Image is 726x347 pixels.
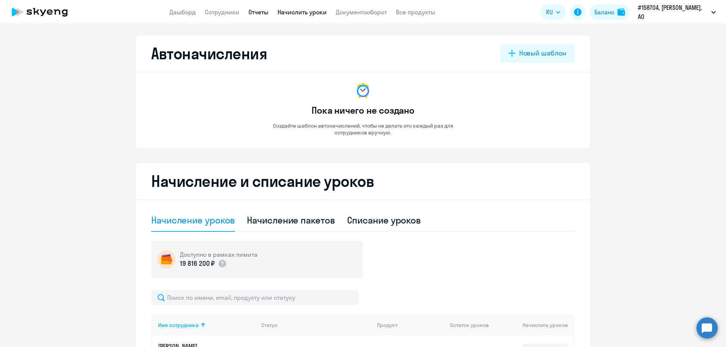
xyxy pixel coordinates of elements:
[450,322,497,328] div: Остаток уроков
[617,8,625,16] img: balance
[336,8,387,16] a: Документооборот
[261,322,278,328] div: Статус
[354,82,372,100] img: no-data
[180,250,258,259] h5: Доступно в рамках лимита
[347,214,421,226] div: Списание уроков
[500,45,575,63] button: Новый шаблон
[396,8,435,16] a: Все продукты
[497,315,574,335] th: Начислить уроков
[205,8,239,16] a: Сотрудники
[151,290,358,305] input: Поиск по имени, email, продукту или статусу
[541,5,566,20] button: RU
[157,250,175,268] img: wallet-circle.png
[180,259,215,268] p: 19 816 200 ₽
[248,8,268,16] a: Отчеты
[158,322,255,328] div: Имя сотрудника
[377,322,397,328] div: Продукт
[377,322,444,328] div: Продукт
[151,214,235,226] div: Начисление уроков
[634,3,720,21] button: #158704, [PERSON_NAME], АО
[261,322,371,328] div: Статус
[169,8,196,16] a: Дашборд
[247,214,335,226] div: Начисление пакетов
[278,8,327,16] a: Начислить уроки
[312,104,414,116] h3: Пока ничего не создано
[546,8,553,17] span: RU
[594,8,614,17] div: Баланс
[450,322,489,328] span: Остаток уроков
[151,45,267,63] h2: Автоначисления
[158,322,199,328] div: Имя сотрудника
[590,5,630,20] button: Балансbalance
[519,48,566,58] div: Новый шаблон
[151,172,575,190] h2: Начисление и списание уроков
[638,3,708,21] p: #158704, [PERSON_NAME], АО
[257,122,469,136] p: Создайте шаблон автоначислений, чтобы не делать это каждый раз для сотрудников вручную.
